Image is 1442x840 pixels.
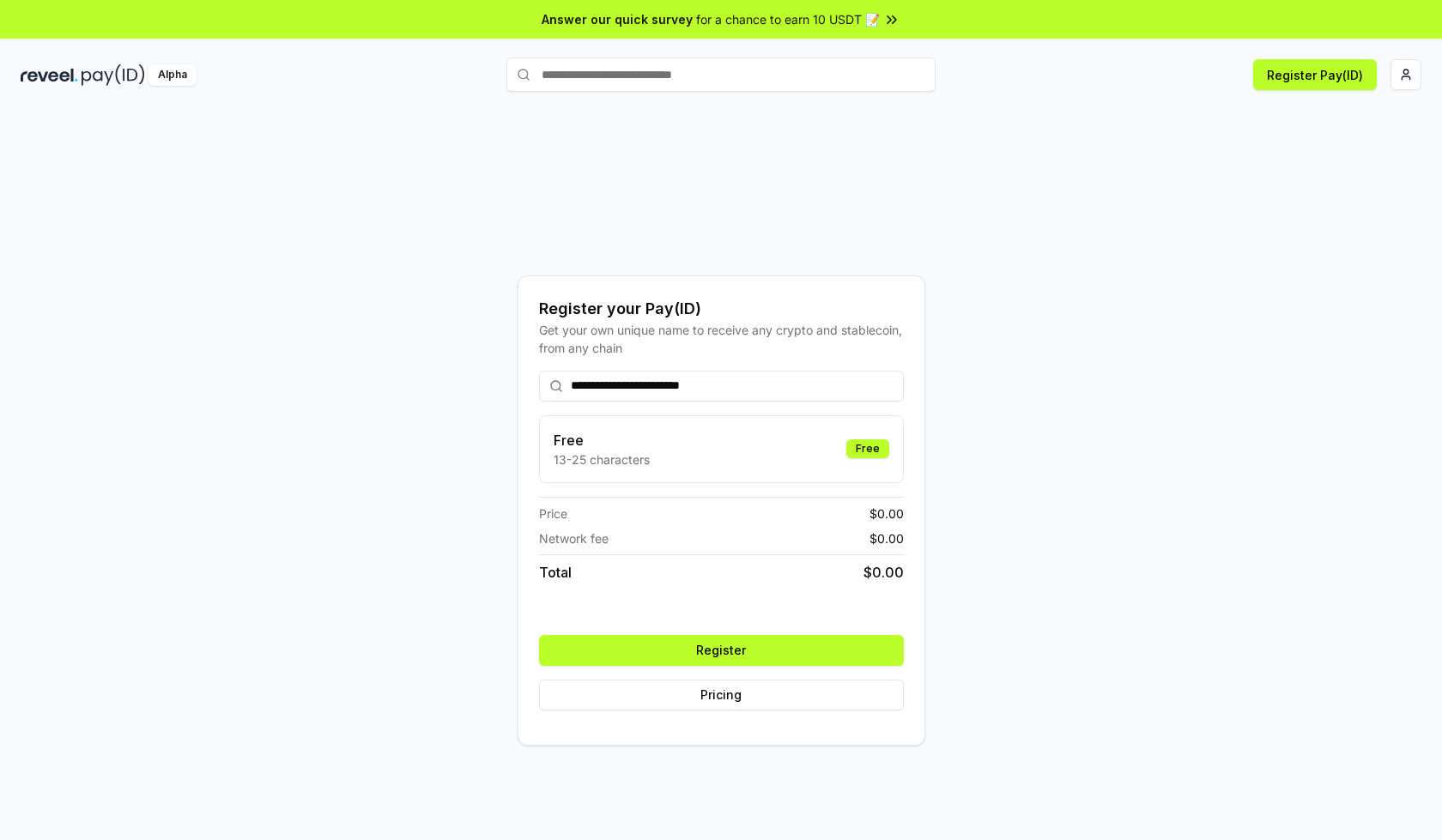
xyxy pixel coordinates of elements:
span: $ 0.00 [869,505,904,523]
div: Alpha [148,64,197,86]
p: 13-25 characters [554,450,650,468]
img: reveel_dark [21,64,78,86]
div: Get your own unique name to receive any crypto and stablecoin, from any chain [539,321,904,357]
img: pay_id [82,64,145,86]
span: Total [539,562,572,583]
span: Answer our quick survey [542,10,693,28]
span: $ 0.00 [863,562,904,583]
h3: Free [554,430,650,450]
div: Free [846,439,889,458]
span: Network fee [539,529,609,547]
button: Register Pay(ID) [1253,59,1377,90]
div: Register your Pay(ID) [539,297,904,321]
span: $ 0.00 [869,529,904,547]
span: for a chance to earn 10 USDT 📝 [696,10,880,28]
button: Pricing [539,680,904,710]
button: Register [539,635,904,666]
span: Price [539,505,567,523]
